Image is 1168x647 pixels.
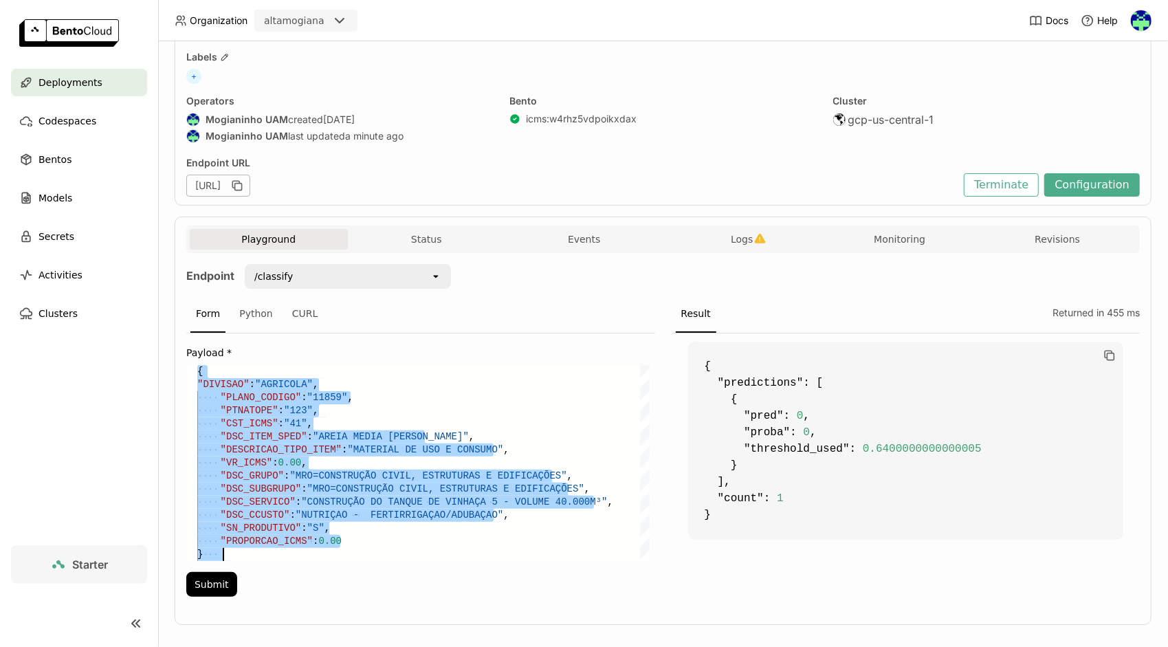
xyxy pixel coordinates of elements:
strong: Mogianinho UAM [206,113,288,126]
span: 0.6400000000000005 [863,443,982,455]
div: Form [190,296,225,333]
span: 0 [797,410,804,422]
button: Submit [186,572,237,597]
button: Events [505,229,663,250]
span: Models [38,190,72,206]
span: , [313,405,318,416]
div: CURL [287,296,324,333]
span: , [307,418,313,429]
span: Docs [1046,14,1068,27]
a: Codespaces [11,107,147,135]
span: : [764,492,771,505]
span: 0.00 [318,536,342,547]
span: , [724,476,731,488]
span: Logs [731,233,753,245]
span: : [850,443,857,455]
span: : [250,379,255,390]
span: Starter [72,558,108,571]
span: : [272,457,278,468]
div: Labels [186,51,1140,63]
img: Mogianinho UAM [1131,10,1152,31]
span: "CONSTRUÇÃO DO TANQUE DE VINHAÇA 5 - VOLUME 40.000 [301,496,590,507]
span: [DATE] [323,113,355,126]
button: Configuration [1044,173,1140,197]
span: : [313,536,318,547]
span: "MATERIAL DE USO E CONSUMO" [347,444,503,455]
div: [URL] [186,175,250,197]
strong: Mogianinho UAM [206,130,288,142]
span: "NUTRIÇAO - FERTIRRIGAÇAO/ADUBAÇAO" [296,509,503,520]
span: "threshold_used" [744,443,850,455]
div: Endpoint URL [186,157,957,169]
span: : [301,523,307,534]
span: : [301,392,307,403]
input: Selected /classify. [294,270,296,283]
span: "S" [307,523,324,534]
span: Activities [38,267,82,283]
a: Bentos [11,146,147,173]
span: [ [817,377,824,389]
span: : [790,426,797,439]
span: Codespaces [38,113,96,129]
span: "DSC_GRUPO" [221,470,284,481]
span: { [731,393,738,406]
span: : [289,509,295,520]
span: "DSC_ITEM_SPED" [221,431,307,442]
a: icms:w4rhz5vdpoikxdax [526,113,637,125]
span: : [342,444,347,455]
span: "DIVISAO" [197,379,250,390]
span: "DSC_SUBGRUPO" [221,483,302,494]
span: "DESCRICAO_TIPO_ITEM" [221,444,342,455]
div: Python [234,296,278,333]
button: Terminate [964,173,1039,197]
label: Payload * [186,347,655,358]
span: : [804,377,811,389]
button: Revisions [979,229,1137,250]
div: Cluster [833,95,1140,107]
span: "AREIA MEDIA [PERSON_NAME]" [313,431,469,442]
span: 0 [804,426,811,439]
span: "proba" [744,426,790,439]
span: "11859" [307,392,348,403]
span: "CST_ICMS" [221,418,278,429]
div: Bento [509,95,816,107]
img: logo [19,19,119,47]
span: , [567,470,573,481]
span: : [301,483,307,494]
span: "predictions" [718,377,804,389]
span: "PLANO_CODIGO" [221,392,302,403]
span: "123" [284,405,313,416]
div: /classify [254,270,293,283]
a: Starter [11,545,147,584]
div: Help [1081,14,1118,28]
span: "41" [284,418,307,429]
a: Activities [11,261,147,289]
span: : [278,418,284,429]
span: : [784,410,791,422]
div: created [186,113,493,127]
span: : [284,470,289,481]
span: "DSC_CCUSTO" [221,509,290,520]
a: Secrets [11,223,147,250]
span: , [503,444,509,455]
span: : [296,496,301,507]
img: Mogianinho UAM [187,113,199,126]
span: Bentos [38,151,71,168]
span: "count" [718,492,764,505]
span: , [324,523,330,534]
span: } [197,549,203,560]
div: last updated [186,129,493,143]
span: "VR_ICMS" [221,457,273,468]
span: Help [1097,14,1118,27]
span: Organization [190,14,247,27]
span: 0.00 [278,457,302,468]
span: , [804,410,811,422]
span: "AGRICOLA" [255,379,313,390]
a: Models [11,184,147,212]
div: Operators [186,95,493,107]
span: "MRO=CONSTRUÇÃO CIVIL, ESTRUTURAS E EDIFICAÇÕES" [307,483,584,494]
span: "MRO=CONSTRUÇÃO CIVIL, ESTRUTURAS E EDIFICAÇÕES" [289,470,566,481]
strong: Endpoint [186,269,234,283]
div: altamogiana [264,14,324,28]
span: , [810,426,817,439]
